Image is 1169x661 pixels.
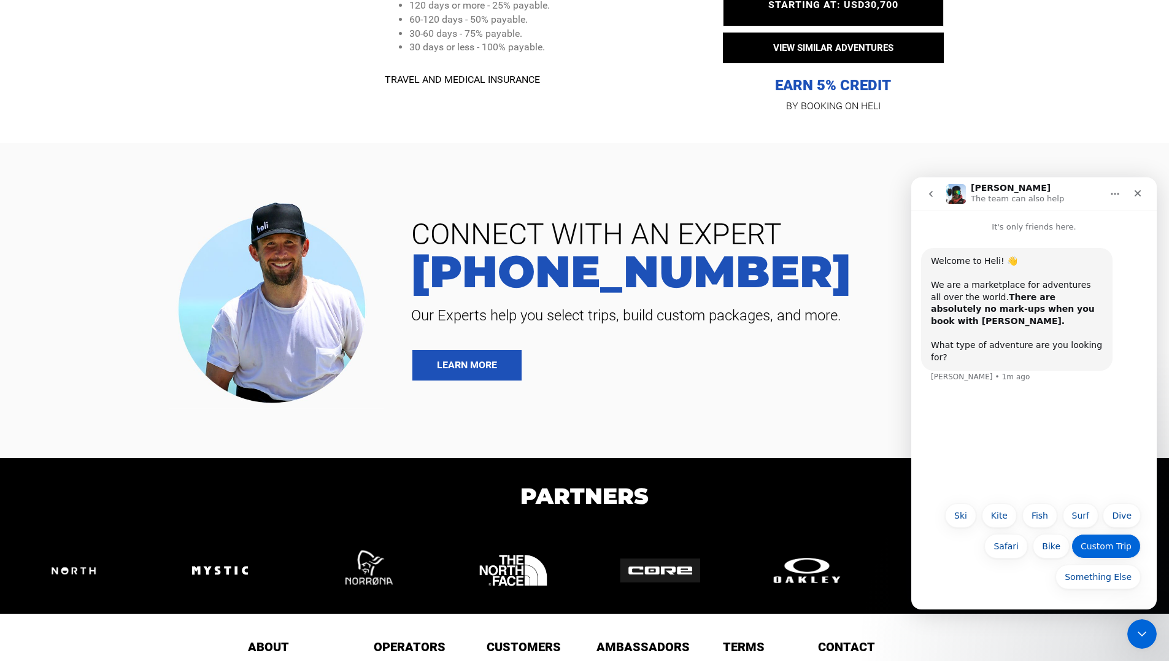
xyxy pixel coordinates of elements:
li: 30 days or less - 100% payable. [409,41,695,55]
img: logo [328,532,405,609]
span: Ambassadors [596,640,690,654]
p: BY BOOKING ON HELI [723,98,944,115]
span: About [248,640,289,654]
li: 30-60 days - 75% payable. [409,27,695,41]
img: logo [767,555,847,586]
strong: TRAVEL AND MEDICAL INSURANCE [385,74,540,85]
img: logo [34,550,114,592]
iframe: Intercom live chat [911,177,1157,609]
a: [PHONE_NUMBER] [402,249,1151,293]
img: logo [620,559,700,583]
li: 60-120 days - 50% payable. [409,13,695,27]
span: Operators [374,640,446,654]
span: Contact [818,640,875,654]
a: LEARN MORE [412,350,522,381]
span: Customers [487,640,561,654]
span: Terms [723,640,765,654]
button: VIEW SIMILAR ADVENTURES [723,33,944,63]
span: CONNECT WITH AN EXPERT [402,220,1151,249]
img: logo [475,532,552,609]
img: logo [182,532,258,609]
iframe: Intercom live chat [1127,619,1157,649]
span: Our Experts help you select trips, build custom packages, and more. [402,306,1151,325]
img: contact our team [169,192,384,409]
